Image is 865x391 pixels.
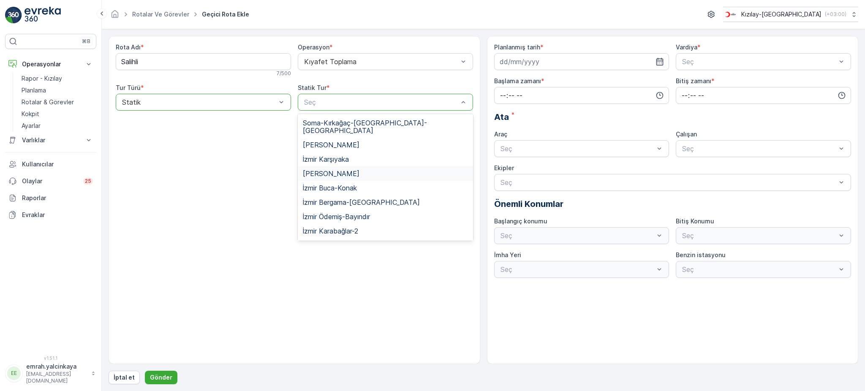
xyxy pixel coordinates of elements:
button: Kızılay-[GEOGRAPHIC_DATA](+03:00) [723,7,858,22]
span: v 1.51.1 [5,356,96,361]
span: Geçici Rota Ekle [200,10,251,19]
a: Rotalar & Görevler [18,96,96,108]
img: logo [5,7,22,24]
span: İzmir Karşıyaka [303,155,349,163]
label: Benzin istasyonu [676,251,726,258]
span: İzmir Ödemiş-Bayındır [303,213,370,220]
p: Planlama [22,86,46,95]
button: Operasyonlar [5,56,96,73]
a: Raporlar [5,190,96,206]
label: Tur Türü [116,84,141,91]
a: Kullanıcılar [5,156,96,173]
label: Ekipler [494,164,514,171]
button: İptal et [109,371,140,384]
button: Gönder [145,371,177,384]
button: Varlıklar [5,132,96,149]
label: Bitiş zamanı [676,77,711,84]
p: Raporlar [22,194,93,202]
p: Rotalar & Görevler [22,98,74,106]
input: dd/mm/yyyy [494,53,669,70]
span: [PERSON_NAME] [303,141,359,149]
p: Evraklar [22,211,93,219]
span: İzmir Karabağlar-2 [303,227,358,235]
p: Seç [682,144,836,154]
p: 25 [85,178,91,185]
a: Ana Sayfa [110,13,120,20]
p: Seç [501,144,655,154]
a: Planlama [18,84,96,96]
p: Kullanıcılar [22,160,93,168]
p: İptal et [114,373,135,382]
a: Kokpit [18,108,96,120]
p: ⌘B [82,38,90,45]
p: Seç [304,97,458,107]
label: Araç [494,130,507,138]
span: Ata [494,111,509,123]
label: Planlanmış tarih [494,43,540,51]
p: Seç [682,57,836,67]
label: Statik Tur [298,84,326,91]
span: [PERSON_NAME] [303,170,359,177]
label: Bitiş Konumu [676,217,714,225]
span: İzmir Buca-Konak [303,184,357,192]
p: Önemli Konumlar [494,198,851,210]
p: Ayarlar [22,122,41,130]
a: Ayarlar [18,120,96,132]
p: Rapor - Kızılay [22,74,62,83]
a: Rotalar ve Görevler [132,11,189,18]
label: Çalışan [676,130,697,138]
a: Rapor - Kızılay [18,73,96,84]
span: İzmir Bergama-[GEOGRAPHIC_DATA] [303,198,420,206]
img: k%C4%B1z%C4%B1lay_jywRncg.png [723,10,738,19]
img: logo_light-DOdMpM7g.png [24,7,61,24]
a: Evraklar [5,206,96,223]
label: Başlama zamanı [494,77,541,84]
p: Kızılay-[GEOGRAPHIC_DATA] [741,10,821,19]
p: Gönder [150,373,172,382]
p: Olaylar [22,177,78,185]
p: ( +03:00 ) [825,11,846,18]
label: İmha Yeri [494,251,521,258]
p: Kokpit [22,110,39,118]
a: Olaylar25 [5,173,96,190]
label: Vardiya [676,43,697,51]
p: emrah.yalcinkaya [26,362,87,371]
p: Varlıklar [22,136,79,144]
p: Seç [501,177,837,187]
button: EEemrah.yalcinkaya[EMAIL_ADDRESS][DOMAIN_NAME] [5,362,96,384]
label: Başlangıç konumu [494,217,547,225]
div: EE [7,367,21,380]
p: 7 / 500 [277,70,291,77]
span: Soma-Kırkağaç-[GEOGRAPHIC_DATA]-[GEOGRAPHIC_DATA] [303,119,468,134]
label: Operasyon [298,43,329,51]
p: Operasyonlar [22,60,79,68]
label: Rota Adı [116,43,141,51]
p: [EMAIL_ADDRESS][DOMAIN_NAME] [26,371,87,384]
